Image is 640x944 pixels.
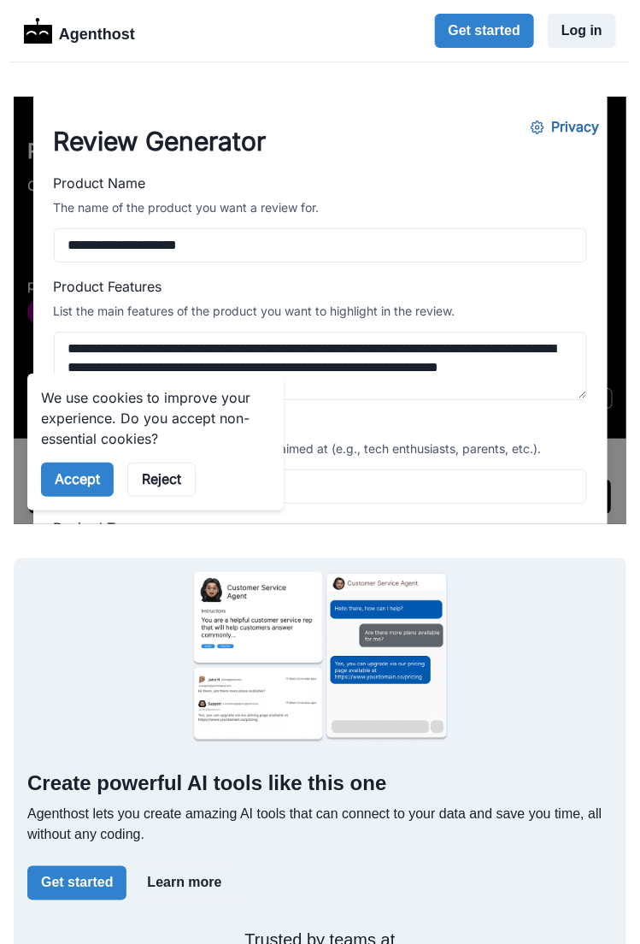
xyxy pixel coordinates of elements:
button: Privacy Settings [503,14,599,48]
iframe: Review Generator [14,97,626,524]
p: We use cookies to improve your experience. Do you accept non-essential cookies? [27,291,256,352]
a: LogoAgenthost [24,16,135,46]
button: Log in [548,14,616,48]
button: Reject [114,366,182,400]
p: Agenthost [59,16,135,46]
div: The name of the product you want a review for. [40,103,573,118]
img: Logo [24,18,52,44]
p: Agenthost lets you create amazing AI tools that can connect to your data and save you time, all w... [27,805,613,846]
button: Learn more [133,866,235,900]
label: Product Features [40,180,563,200]
button: Get started [435,14,534,48]
div: List the main features of the product you want to highlight in the review. [40,207,573,221]
label: Desired Tone [40,421,563,441]
h2: Create powerful AI tools like this one [27,770,613,798]
img: Agenthost.ai [192,572,449,743]
button: Accept [27,366,100,400]
button: Get started [27,866,126,900]
label: Target Audience [40,317,563,338]
div: The audience that the product review is aimed at (e.g., tech enthusiasts, parents, etc.). [40,345,573,359]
